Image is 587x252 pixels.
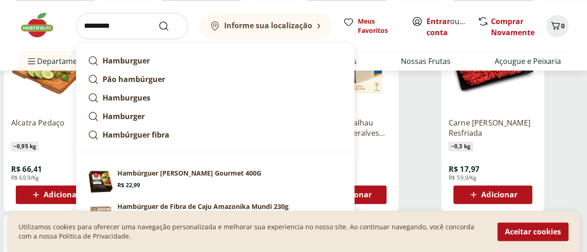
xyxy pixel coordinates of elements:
[84,107,347,126] a: Hamburger
[453,185,532,204] button: Adicionar
[426,16,468,38] span: ou
[546,15,568,37] button: Carrinho
[84,126,347,144] a: Hambúrguer fibra
[44,191,80,198] span: Adicionar
[11,174,39,182] span: R$ 69,9/Kg
[449,118,537,138] a: Carne [PERSON_NAME] Resfriada
[103,130,169,140] strong: Hambúrguer fibra
[449,174,477,182] span: R$ 59,9/Kg
[491,16,535,38] a: Comprar Novamente
[88,202,114,228] img: Principal
[449,164,479,174] span: R$ 17,97
[84,165,347,198] a: Hambúrguer Angus Seara Gourmet 400gHambúrguer [PERSON_NAME] Gourmet 400GR$ 22,99
[19,11,65,39] img: Hortifruti
[11,118,99,138] a: Alcatra Pedaço
[11,142,39,151] span: ~ 0,95 kg
[84,70,347,88] a: Pão hambúrguer
[224,20,312,31] b: Informe sua localização
[19,222,486,241] p: Utilizamos cookies para oferecer uma navegação personalizada e melhorar sua experiencia no nosso ...
[401,56,451,67] a: Nossas Frutas
[84,51,347,70] a: Hamburguer
[84,88,347,107] a: Hamburgues
[199,13,332,39] button: Informe sua localização
[117,169,261,178] p: Hambúrguer [PERSON_NAME] Gourmet 400G
[26,50,93,72] span: Departamentos
[76,13,188,39] input: search
[88,169,114,195] img: Hambúrguer Angus Seara Gourmet 400g
[158,20,181,31] button: Submit Search
[103,93,150,103] strong: Hamburgues
[103,74,165,84] strong: Pão hambúrguer
[16,185,95,204] button: Adicionar
[561,21,565,30] span: 0
[103,111,145,121] strong: Hamburger
[117,202,289,211] p: Hambúrguer de Fibra de Caju Amazonika Mundi 230g
[497,222,568,241] button: Aceitar cookies
[426,16,477,38] a: Criar conta
[426,16,450,26] a: Entrar
[84,198,347,232] a: PrincipalHambúrguer de Fibra de Caju Amazonika Mundi 230gR$ 12,99
[449,142,473,151] span: ~ 0,3 kg
[103,56,150,66] strong: Hamburguer
[26,50,37,72] button: Menu
[117,182,140,189] span: R$ 22,99
[358,17,400,35] span: Meus Favoritos
[495,56,561,67] a: Açougue e Peixaria
[343,17,400,35] a: Meus Favoritos
[481,191,517,198] span: Adicionar
[11,164,42,174] span: R$ 66,41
